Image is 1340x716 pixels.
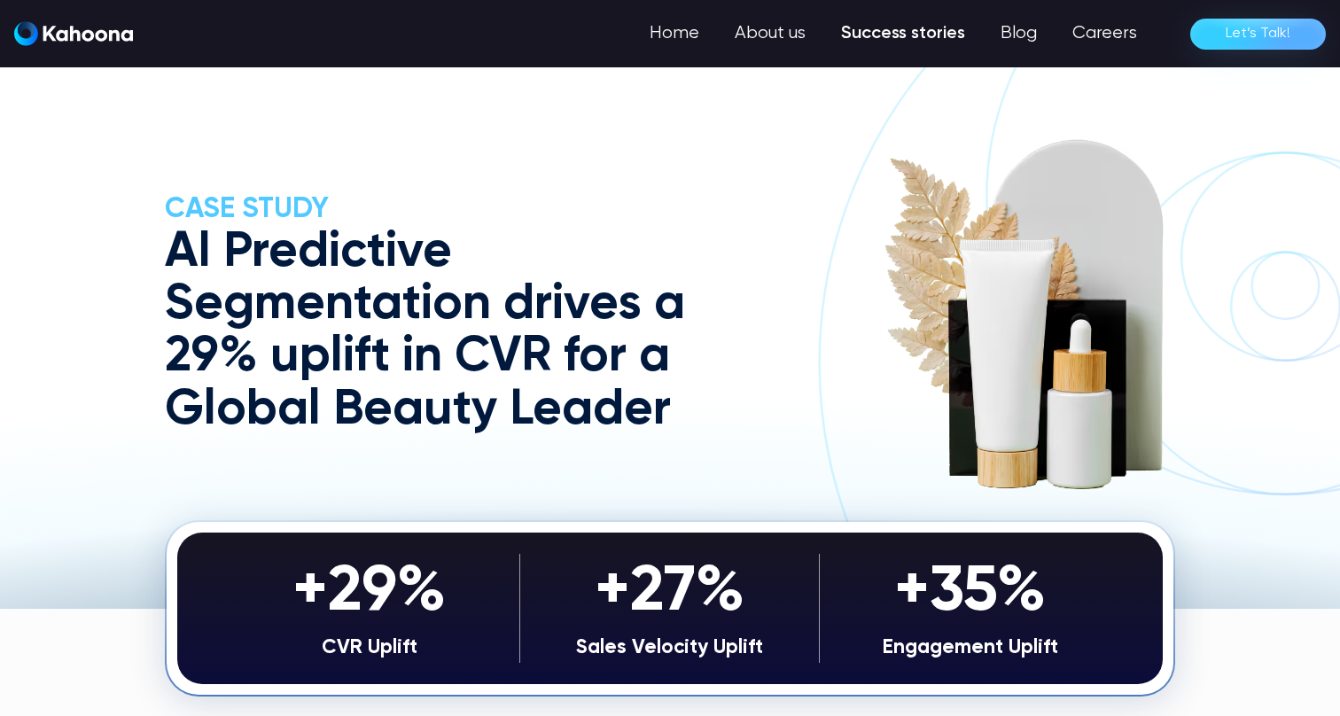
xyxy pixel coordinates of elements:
[229,554,510,632] div: +29%
[829,632,1111,664] div: Engagement Uplift
[14,21,133,47] a: home
[717,16,823,51] a: About us
[829,554,1111,632] div: +35%
[632,16,717,51] a: Home
[529,554,811,632] div: +27%
[165,227,789,437] h1: AI Predictive Segmentation drives a 29% uplift in CVR for a Global Beauty Leader
[165,192,789,226] h2: CASE Study
[1190,19,1326,50] a: Let’s Talk!
[983,16,1055,51] a: Blog
[1055,16,1155,51] a: Careers
[823,16,983,51] a: Success stories
[229,632,510,664] div: CVR Uplift
[529,632,811,664] div: Sales Velocity Uplift
[1226,19,1290,48] div: Let’s Talk!
[14,21,133,46] img: Kahoona logo white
